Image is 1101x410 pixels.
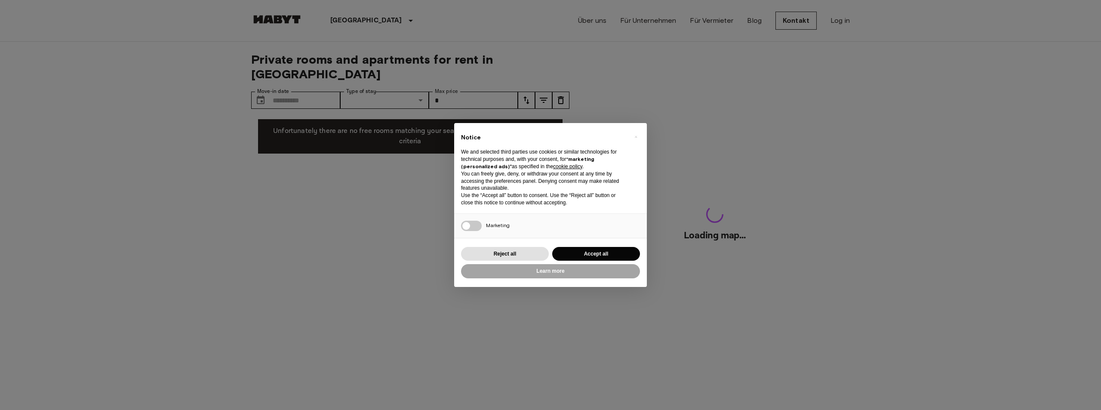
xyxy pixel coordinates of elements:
[634,132,637,142] span: ×
[461,170,626,192] p: You can freely give, deny, or withdraw your consent at any time by accessing the preferences pane...
[461,156,594,170] strong: “marketing (personalized ads)”
[461,247,549,261] button: Reject all
[552,247,640,261] button: Accept all
[629,130,643,144] button: Close this notice
[461,148,626,170] p: We and selected third parties use cookies or similar technologies for technical purposes and, wit...
[553,163,582,170] a: cookie policy
[461,133,626,142] h2: Notice
[461,192,626,207] p: Use the “Accept all” button to consent. Use the “Reject all” button or close this notice to conti...
[486,222,510,228] span: Marketing
[461,264,640,278] button: Learn more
